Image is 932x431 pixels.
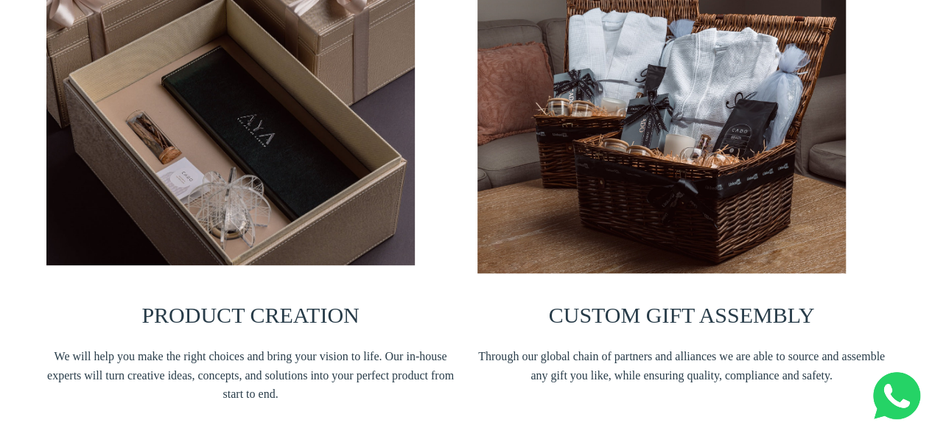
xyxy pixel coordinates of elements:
span: PRODUCT CREATION [141,303,359,327]
span: Company name [420,62,493,74]
span: Last name [420,1,468,13]
img: Whatsapp [873,372,920,419]
span: Through our global chain of partners and alliances we are able to source and assemble any gift yo... [477,347,886,385]
span: We will help you make the right choices and bring your vision to life. Our in-house experts will ... [46,347,455,404]
span: Number of gifts [420,122,490,134]
span: CUSTOM GIFT ASSEMBLY [549,303,815,327]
